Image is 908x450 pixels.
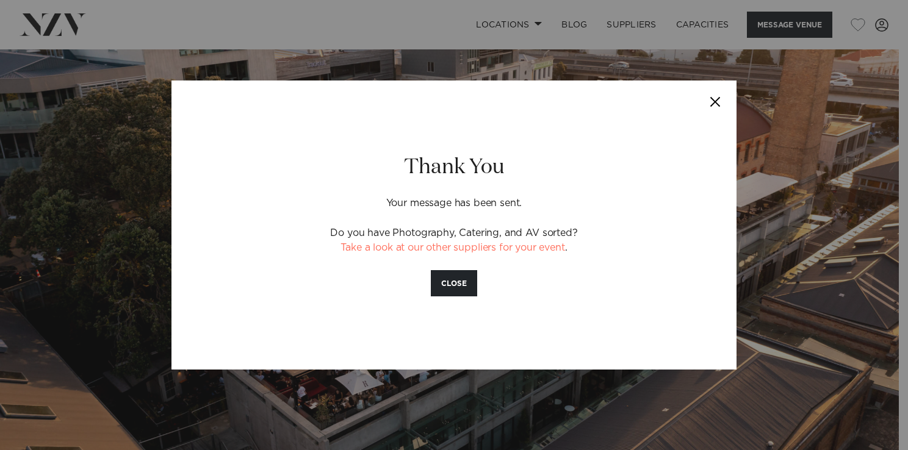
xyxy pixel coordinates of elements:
h2: Thank You [240,154,668,181]
p: Do you have Photography, Catering, and AV sorted? . [240,226,668,256]
p: Your message has been sent. [240,181,668,211]
button: CLOSE [431,270,477,296]
button: Close [694,80,737,123]
a: Take a look at our other suppliers for your event [340,243,564,252]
